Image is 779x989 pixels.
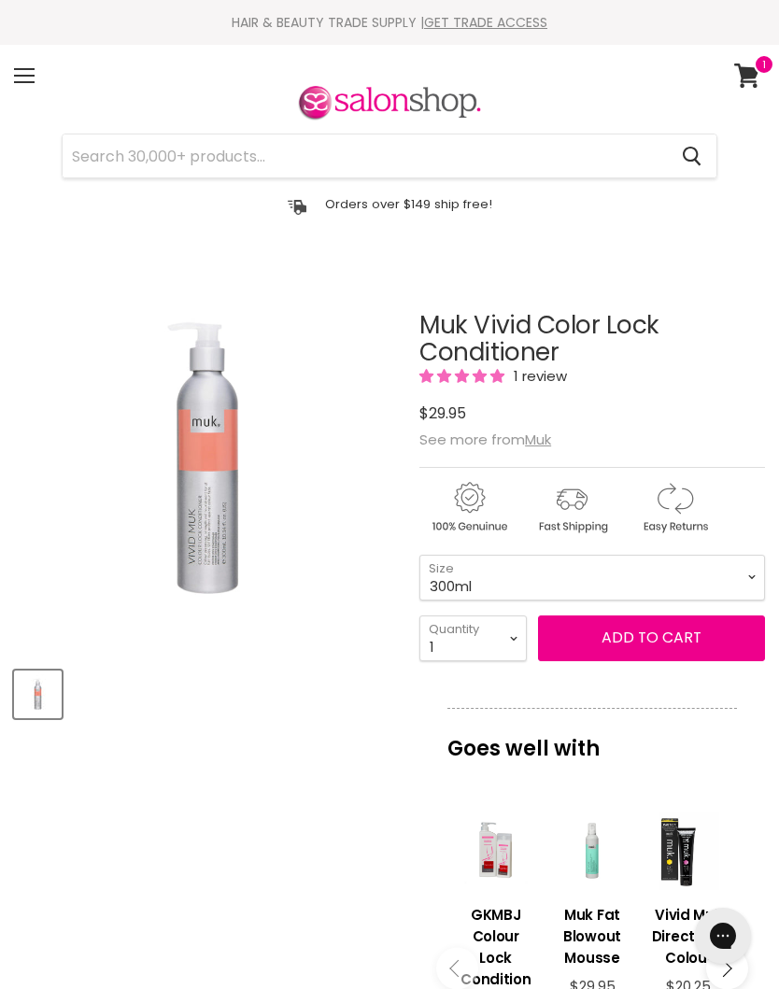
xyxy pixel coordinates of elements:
img: Muk Vivid Color Lock Conditioner [16,672,60,716]
p: Orders over $149 ship free! [325,196,492,212]
span: 5.00 stars [419,366,508,386]
img: genuine.gif [419,479,518,536]
h3: Muk Fat Blowout Mousse [553,904,630,968]
img: shipping.gif [522,479,621,536]
a: View product:Vivid Muk Direct Dye Colour [650,890,728,978]
h1: Muk Vivid Color Lock Conditioner [419,312,765,366]
button: Search [667,134,716,177]
form: Product [62,134,717,178]
h3: Vivid Muk Direct Dye Colour [650,904,728,968]
span: See more from [419,430,551,449]
a: GET TRADE ACCESS [424,13,547,32]
div: Muk Vivid Color Lock Conditioner image. Click or Scroll to Zoom. [14,265,401,652]
iframe: Gorgias live chat messenger [686,901,760,970]
a: Muk [525,430,551,449]
input: Search [63,134,667,177]
span: 1 review [508,366,567,386]
button: Add to cart [538,615,765,660]
p: Goes well with [447,708,737,770]
div: Product thumbnails [11,665,404,718]
img: returns.gif [625,479,724,536]
span: $29.95 [419,403,466,424]
select: Quantity [419,615,527,661]
span: Add to cart [602,627,701,648]
button: Muk Vivid Color Lock Conditioner [14,671,62,718]
a: View product:Muk Fat Blowout Mousse [553,890,630,978]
